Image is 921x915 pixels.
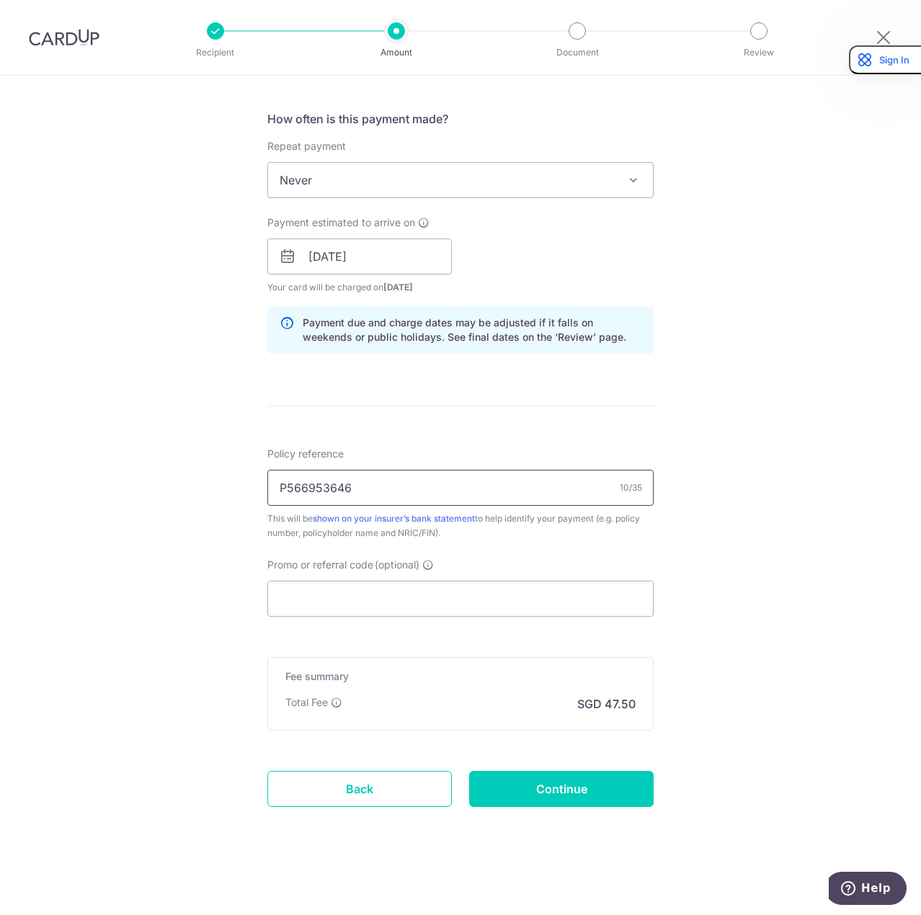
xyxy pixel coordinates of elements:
[162,45,269,60] p: Recipient
[267,280,452,295] span: Your card will be charged on
[267,447,344,461] label: Policy reference
[267,771,452,807] a: Back
[267,162,654,198] span: Never
[285,669,636,684] h5: Fee summary
[313,513,475,524] a: shown on your insurer’s bank statement
[383,282,413,293] span: [DATE]
[620,481,642,495] div: 10/35
[267,558,373,572] span: Promo or referral code
[524,45,631,60] p: Document
[267,238,452,274] input: DD / MM / YYYY
[267,139,346,153] label: Repeat payment
[343,45,450,60] p: Amount
[303,316,641,344] p: Payment due and charge dates may be adjusted if it falls on weekends or public holidays. See fina...
[267,215,415,230] span: Payment estimated to arrive on
[706,45,812,60] p: Review
[285,695,328,710] p: Total Fee
[375,558,419,572] span: (optional)
[829,872,907,908] iframe: Opens a widget where you can find more information
[267,512,654,540] div: This will be to help identify your payment (e.g. policy number, policyholder name and NRIC/FIN).
[267,110,654,128] h5: How often is this payment made?
[268,163,653,197] span: Never
[469,771,654,807] input: Continue
[577,695,636,713] p: SGD 47.50
[29,29,99,46] img: CardUp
